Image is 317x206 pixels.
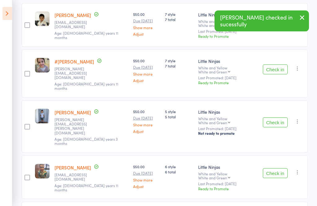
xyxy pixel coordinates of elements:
span: 7 style [165,58,193,64]
div: $50.00 [133,12,160,36]
div: [PERSON_NAME] checked in sucessfully [215,11,309,32]
div: Little Ninjas [198,58,258,64]
span: 7 total [165,64,193,69]
a: Adjust [133,32,160,36]
div: White and Green [198,121,227,125]
button: Check in [263,169,288,178]
a: [PERSON_NAME] [54,12,91,19]
div: $50.00 [133,109,160,134]
small: Due [DATE] [133,116,160,121]
a: Show more [133,72,160,76]
div: Not ready to promote [198,131,258,136]
span: Age: [DEMOGRAPHIC_DATA] years 11 months [54,81,118,91]
img: image1723099688.png [35,58,50,73]
img: image1733893088.png [35,12,50,26]
a: #[PERSON_NAME] [54,59,94,65]
small: anne.laba@hotmail.com [54,118,95,136]
small: navya.r.ramesh@gmail.com [54,20,95,29]
img: image1728429773.png [35,109,50,124]
span: 6 total [165,169,193,175]
span: 5 style [165,109,193,114]
div: White and Yellow [198,172,258,180]
small: Due [DATE] [133,19,160,23]
a: Adjust [133,79,160,83]
div: White and Green [198,176,227,180]
img: image1726124855.png [35,164,50,179]
small: Due [DATE] [133,171,160,176]
a: [PERSON_NAME] [54,164,91,171]
span: 6 style [165,164,193,169]
small: Last Promoted: [DATE] [198,182,258,186]
div: Little Ninjas [198,109,258,115]
span: 7 style [165,12,193,17]
a: [PERSON_NAME] [54,109,91,116]
span: Age: [DEMOGRAPHIC_DATA] years 3 months [54,137,118,146]
small: alice_spriggs@outlook.com [54,173,95,182]
a: Adjust [133,129,160,134]
a: Adjust [133,185,160,189]
small: Last Promoted: [DATE] [198,29,258,34]
div: White and Green [198,24,227,28]
div: White and Green [198,70,227,74]
div: Ready to Promote [198,186,258,191]
div: Little Ninjas [198,164,258,170]
a: Show more [133,123,160,127]
div: $50.00 [133,164,160,189]
button: Check in [263,65,288,75]
button: Check in [263,118,288,128]
small: Last Promoted: [DATE] [198,76,258,80]
div: White and Yellow [198,20,258,28]
span: 5 total [165,114,193,120]
div: White and Yellow [198,117,258,125]
span: Age: [DEMOGRAPHIC_DATA] years 11 months [54,31,118,40]
a: Show more [133,26,160,30]
span: Age: [DEMOGRAPHIC_DATA] years 11 months [54,183,118,193]
span: 7 total [165,17,193,22]
small: Due [DATE] [133,65,160,70]
div: $50.00 [133,58,160,83]
small: Last Promoted: [DATE] [198,127,258,131]
div: Little Ninjas [198,12,258,18]
div: Ready to Promote [198,80,258,85]
a: Show more [133,178,160,182]
small: Brianna_r@live.com.au [54,67,95,80]
div: Ready to Promote [198,34,258,39]
div: White and Yellow [198,66,258,74]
